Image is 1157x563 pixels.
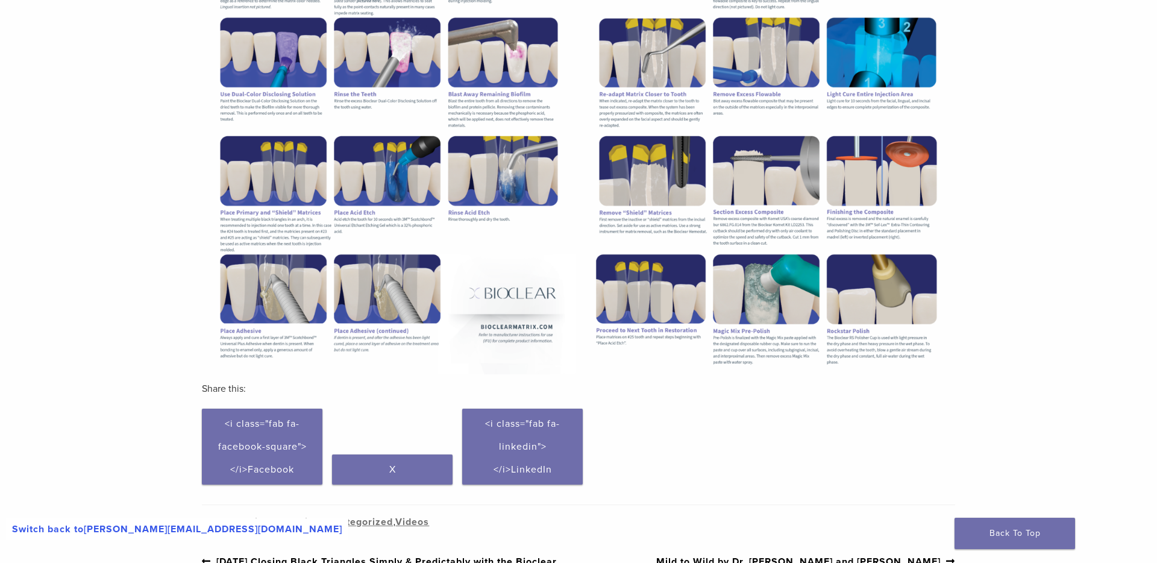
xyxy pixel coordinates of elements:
[332,454,453,485] a: X
[485,418,560,476] span: <i class="fab fa-linkedin"></i>LinkedIn
[395,516,429,528] a: Videos
[245,516,319,528] a: Tricks and Tips
[321,516,393,528] a: Uncategorized
[389,464,396,476] span: X
[218,418,307,476] span: <i class="fab fa-facebook-square"></i>Facebook
[202,515,955,529] div: Categories: , ,
[6,518,348,540] a: Switch back to[PERSON_NAME][EMAIL_ADDRESS][DOMAIN_NAME]
[955,518,1075,549] a: Back To Top
[202,409,322,485] a: <i class="fab fa-facebook-square"></i>Facebook
[202,374,955,403] h3: Share this:
[462,409,583,485] a: <i class="fab fa-linkedin"></i>LinkedIn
